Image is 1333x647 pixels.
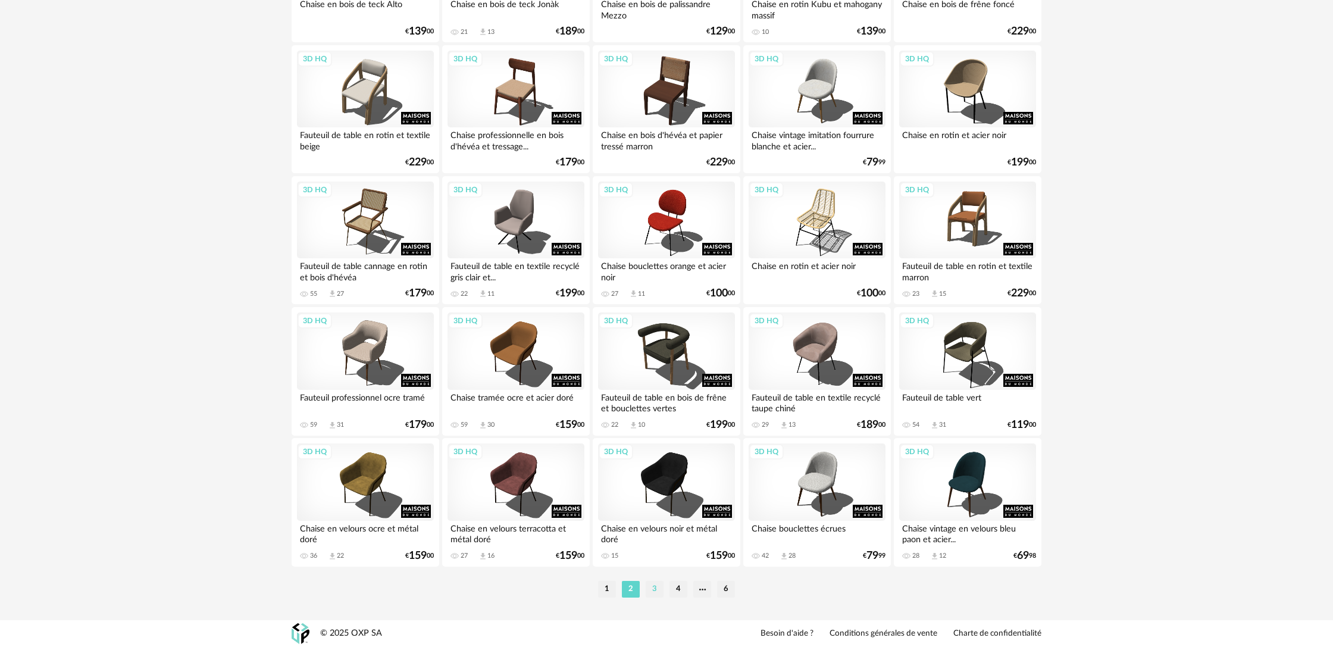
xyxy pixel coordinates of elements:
[556,289,584,298] div: € 00
[706,421,735,429] div: € 00
[448,51,483,67] div: 3D HQ
[487,552,495,560] div: 16
[866,158,878,167] span: 79
[448,127,584,151] div: Chaise professionnelle en bois d'hévéa et tressage...
[857,27,885,36] div: € 00
[298,444,332,460] div: 3D HQ
[930,552,939,561] span: Download icon
[598,258,735,282] div: Chaise bouclettes orange et acier noir
[598,521,735,545] div: Chaise en velours noir et métal doré
[298,182,332,198] div: 3D HQ
[442,307,590,436] a: 3D HQ Chaise tramée ocre et acier doré 59 Download icon 30 €15900
[487,421,495,429] div: 30
[894,438,1041,567] a: 3D HQ Chaise vintage en velours bleu paon et acier... 28 Download icon 12 €6998
[900,51,934,67] div: 3D HQ
[863,552,885,560] div: € 99
[556,27,584,36] div: € 00
[448,521,584,545] div: Chaise en velours terracotta et métal doré
[762,552,769,560] div: 42
[899,127,1036,151] div: Chaise en rotin et acier noir
[559,289,577,298] span: 199
[788,421,796,429] div: 13
[646,581,664,598] li: 3
[478,27,487,36] span: Download icon
[1017,552,1029,560] span: 69
[894,307,1041,436] a: 3D HQ Fauteuil de table vert 54 Download icon 31 €11900
[405,289,434,298] div: € 00
[710,158,728,167] span: 229
[297,258,434,282] div: Fauteuil de table cannage en rotin et bois d'hévéa
[461,28,468,36] div: 21
[292,307,439,436] a: 3D HQ Fauteuil professionnel ocre tramé 59 Download icon 31 €17900
[706,552,735,560] div: € 00
[1007,27,1036,36] div: € 00
[442,176,590,305] a: 3D HQ Fauteuil de table en textile recyclé gris clair et... 22 Download icon 11 €19900
[706,289,735,298] div: € 00
[442,438,590,567] a: 3D HQ Chaise en velours terracotta et métal doré 27 Download icon 16 €15900
[710,421,728,429] span: 199
[611,421,618,429] div: 22
[478,552,487,561] span: Download icon
[559,421,577,429] span: 159
[448,444,483,460] div: 3D HQ
[1011,27,1029,36] span: 229
[669,581,687,598] li: 4
[478,421,487,430] span: Download icon
[598,581,616,598] li: 1
[292,176,439,305] a: 3D HQ Fauteuil de table cannage en rotin et bois d'hévéa 55 Download icon 27 €17900
[638,290,645,298] div: 11
[866,552,878,560] span: 79
[297,390,434,414] div: Fauteuil professionnel ocre tramé
[912,290,919,298] div: 23
[857,421,885,429] div: € 00
[556,158,584,167] div: € 00
[1007,289,1036,298] div: € 00
[292,45,439,174] a: 3D HQ Fauteuil de table en rotin et textile beige €22900
[448,258,584,282] div: Fauteuil de table en textile recyclé gris clair et...
[749,127,885,151] div: Chaise vintage imitation fourrure blanche et acier...
[337,421,344,429] div: 31
[629,421,638,430] span: Download icon
[717,581,735,598] li: 6
[900,313,934,329] div: 3D HQ
[409,158,427,167] span: 229
[863,158,885,167] div: € 99
[930,421,939,430] span: Download icon
[461,290,468,298] div: 22
[593,45,740,174] a: 3D HQ Chaise en bois d'hévéa et papier tressé marron €22900
[1013,552,1036,560] div: € 98
[860,27,878,36] span: 139
[860,421,878,429] span: 189
[780,552,788,561] span: Download icon
[900,182,934,198] div: 3D HQ
[310,552,317,560] div: 36
[749,390,885,414] div: Fauteuil de table en textile recyclé taupe chiné
[749,258,885,282] div: Chaise en rotin et acier noir
[559,158,577,167] span: 179
[710,552,728,560] span: 159
[409,552,427,560] span: 159
[593,307,740,436] a: 3D HQ Fauteuil de table en bois de frêne et bouclettes vertes 22 Download icon 10 €19900
[599,51,633,67] div: 3D HQ
[442,45,590,174] a: 3D HQ Chaise professionnelle en bois d'hévéa et tressage... €17900
[899,390,1036,414] div: Fauteuil de table vert
[310,421,317,429] div: 59
[448,182,483,198] div: 3D HQ
[710,27,728,36] span: 129
[830,629,937,639] a: Conditions générales de vente
[912,421,919,429] div: 54
[939,421,946,429] div: 31
[857,289,885,298] div: € 00
[593,176,740,305] a: 3D HQ Chaise bouclettes orange et acier noir 27 Download icon 11 €10000
[749,444,784,460] div: 3D HQ
[1011,158,1029,167] span: 199
[749,313,784,329] div: 3D HQ
[409,289,427,298] span: 179
[405,27,434,36] div: € 00
[1011,421,1029,429] span: 119
[409,421,427,429] span: 179
[939,290,946,298] div: 15
[611,290,618,298] div: 27
[622,581,640,598] li: 2
[298,51,332,67] div: 3D HQ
